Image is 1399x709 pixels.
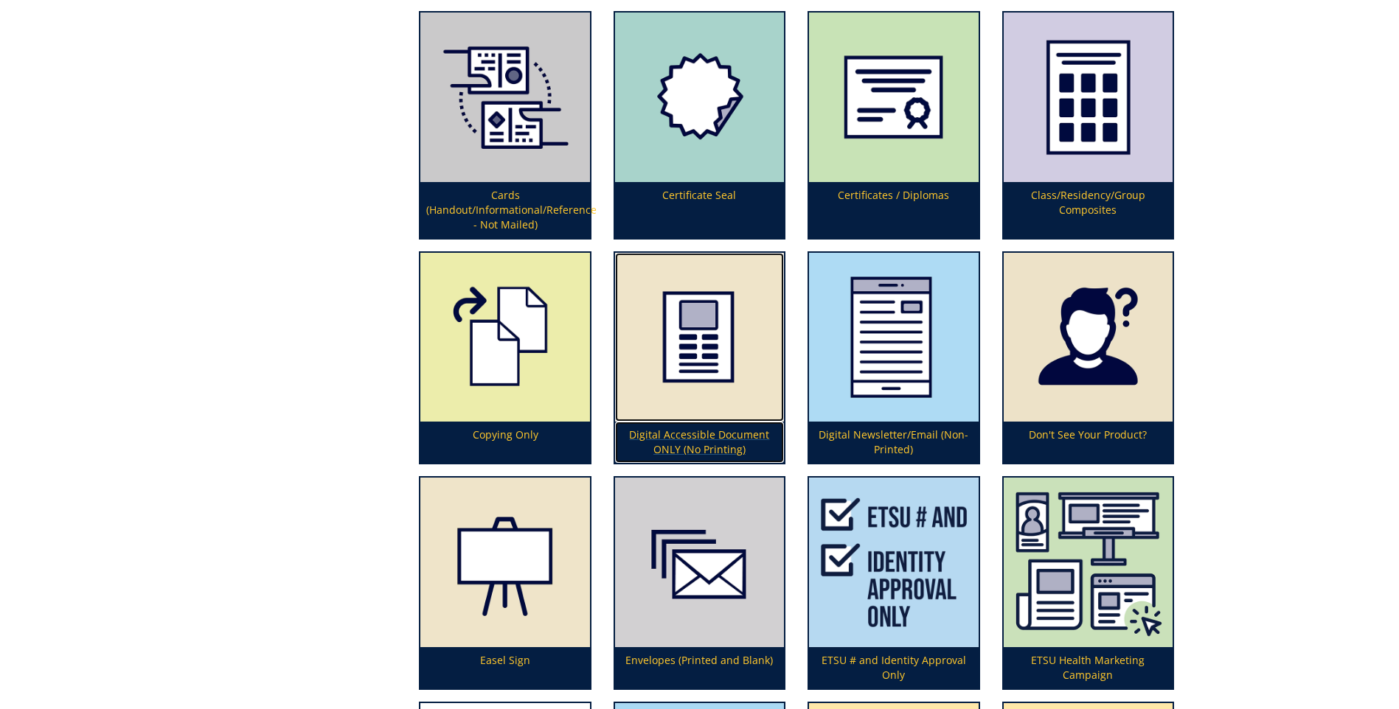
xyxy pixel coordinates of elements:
[420,13,589,237] a: Cards (Handout/Informational/Reference - Not Mailed)
[809,647,978,688] p: ETSU # and Identity Approval Only
[1004,13,1173,181] img: class-composites-59482f17003723.28248747.png
[420,253,589,463] a: Copying Only
[1004,647,1173,688] p: ETSU Health Marketing Campaign
[809,182,978,238] p: Certificates / Diplomas
[420,13,589,181] img: index%20reference%20card%20art-5b7c246b46b985.83964793.png
[1004,478,1173,688] a: ETSU Health Marketing Campaign
[809,13,978,237] a: Certificates / Diplomas
[420,422,589,463] p: Copying Only
[1004,422,1173,463] p: Don't See Your Product?
[615,478,784,646] img: envelopes-(bulk-order)-594831b101c519.91017228.png
[809,478,978,646] img: etsu%20assignment-617843c1f3e4b8.13589178.png
[420,182,589,238] p: Cards (Handout/Informational/Reference - Not Mailed)
[1004,182,1173,238] p: Class/Residency/Group Composites
[1004,253,1173,422] img: dont%20see-5aa6baf09686e9.98073190.png
[420,478,589,646] img: easel-sign-5948317bbd7738.25572313.png
[809,422,978,463] p: Digital Newsletter/Email (Non-Printed)
[615,647,784,688] p: Envelopes (Printed and Blank)
[809,13,978,181] img: certificates--diplomas-5a05f869a6b240.56065883.png
[615,13,784,237] a: Certificate Seal
[615,253,784,463] a: Digital Accessible Document ONLY (No Printing)
[615,422,784,463] p: Digital Accessible Document ONLY (No Printing)
[615,182,784,238] p: Certificate Seal
[809,253,978,463] a: Digital Newsletter/Email (Non-Printed)
[809,253,978,422] img: digital-newsletter-594830bb2b9201.48727129.png
[420,253,589,422] img: copying-5a0f03feb07059.94806612.png
[420,647,589,688] p: Easel Sign
[615,478,784,688] a: Envelopes (Printed and Blank)
[615,253,784,422] img: eflyer-59838ae8965085.60431837.png
[809,478,978,688] a: ETSU # and Identity Approval Only
[1004,478,1173,646] img: clinic%20project-6078417515ab93.06286557.png
[1004,13,1173,237] a: Class/Residency/Group Composites
[420,478,589,688] a: Easel Sign
[615,13,784,181] img: certificateseal-5a9714020dc3f7.12157616.png
[1004,253,1173,463] a: Don't See Your Product?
